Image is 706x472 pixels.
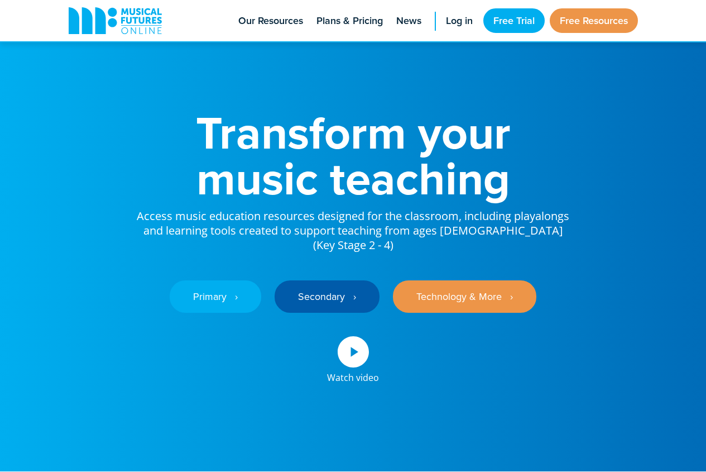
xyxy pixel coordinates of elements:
[446,13,473,28] span: Log in
[136,109,571,201] h1: Transform your music teaching
[275,280,380,313] a: Secondary ‎‏‏‎ ‎ ›
[238,13,303,28] span: Our Resources
[483,8,545,33] a: Free Trial
[170,280,261,313] a: Primary ‎‏‏‎ ‎ ›
[393,280,536,313] a: Technology & More ‎‏‏‎ ‎ ›
[327,368,379,382] div: Watch video
[136,201,571,252] p: Access music education resources designed for the classroom, including playalongs and learning to...
[316,13,383,28] span: Plans & Pricing
[550,8,638,33] a: Free Resources
[396,13,421,28] span: News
